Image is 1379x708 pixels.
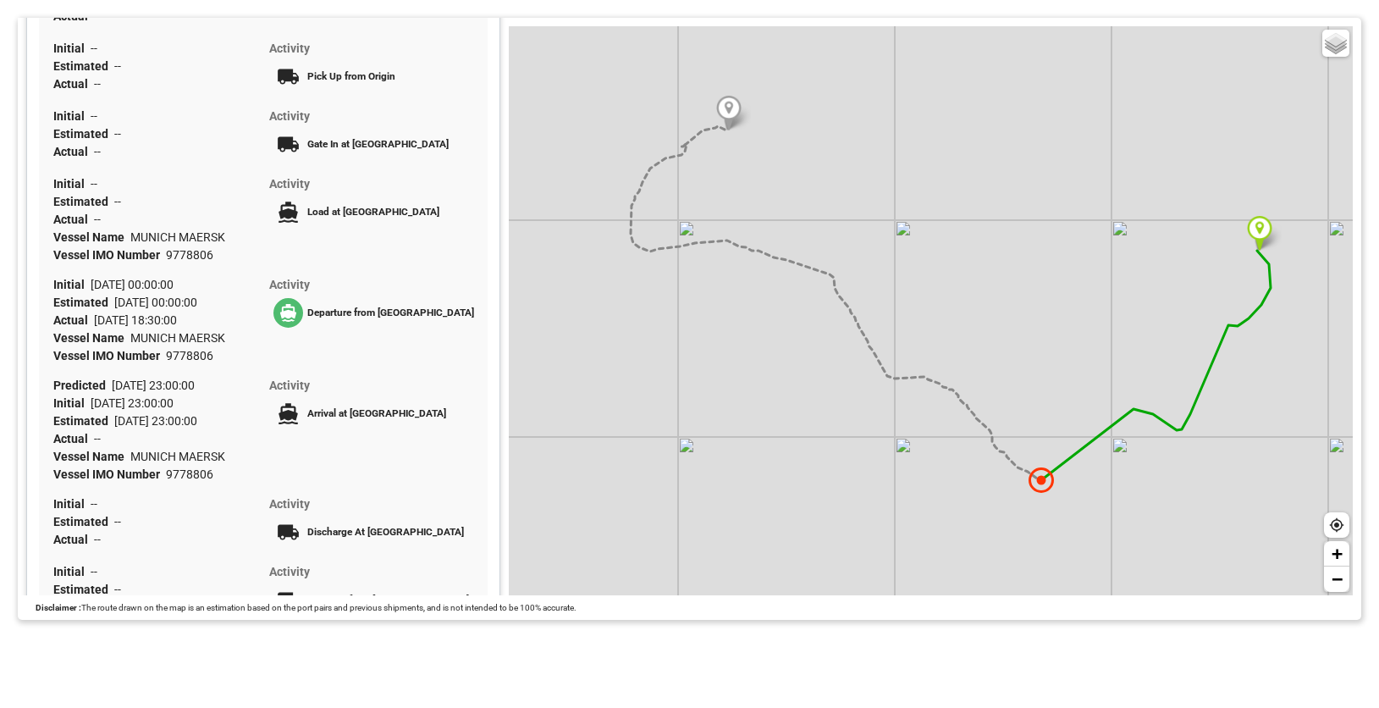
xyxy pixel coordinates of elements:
[307,594,469,606] span: Gate Out from [GEOGRAPHIC_DATA]
[114,296,197,309] span: [DATE] 00:00:00
[307,138,449,150] span: Gate In at [GEOGRAPHIC_DATA]
[307,206,439,218] span: Load at [GEOGRAPHIC_DATA]
[53,349,166,362] span: Vessel IMO Number
[53,230,130,244] span: Vessel Name
[91,41,97,55] span: --
[53,109,91,123] span: Initial
[94,432,101,445] span: --
[36,603,81,612] span: Disclaimer :
[1324,541,1349,567] a: Zoom in
[114,515,121,528] span: --
[94,145,101,158] span: --
[53,145,94,158] span: Actual
[1322,30,1349,57] a: Layers
[112,379,195,392] span: [DATE] 23:00:00
[53,177,91,191] span: Initial
[114,59,121,73] span: --
[53,248,166,262] span: Vessel IMO Number
[53,213,94,226] span: Actual
[307,526,464,538] span: Discharge At [GEOGRAPHIC_DATA]
[114,583,121,596] span: --
[53,414,114,428] span: Estimated
[269,565,310,578] span: Activity
[53,379,112,392] span: Predicted
[716,96,742,130] img: Marker
[307,70,395,82] span: Pick Up from Origin
[307,407,446,419] span: Arrival at [GEOGRAPHIC_DATA]
[91,177,97,191] span: --
[91,565,97,578] span: --
[1247,216,1272,251] img: Marker
[53,59,114,73] span: Estimated
[94,313,177,327] span: [DATE] 18:30:00
[53,583,114,596] span: Estimated
[81,603,576,612] span: The route drawn on the map is an estimation based on the port pairs and previous shipments, and i...
[269,41,310,55] span: Activity
[307,307,474,318] span: Departure from [GEOGRAPHIC_DATA]
[91,278,174,291] span: [DATE] 00:00:00
[53,77,94,91] span: Actual
[53,450,130,463] span: Vessel Name
[114,195,121,208] span: --
[114,414,197,428] span: [DATE] 23:00:00
[94,77,101,91] span: --
[53,313,94,327] span: Actual
[91,396,174,410] span: [DATE] 23:00:00
[53,127,114,141] span: Estimated
[114,127,121,141] span: --
[166,467,213,481] span: 9778806
[1332,568,1343,589] span: −
[91,109,97,123] span: --
[94,533,101,546] span: --
[1324,567,1349,592] a: Zoom out
[130,230,225,244] span: MUNICH MAERSK
[269,497,310,511] span: Activity
[53,565,91,578] span: Initial
[53,331,130,345] span: Vessel Name
[53,467,166,481] span: Vessel IMO Number
[166,248,213,262] span: 9778806
[53,497,91,511] span: Initial
[269,278,310,291] span: Activity
[269,177,310,191] span: Activity
[1332,543,1343,564] span: +
[53,41,91,55] span: Initial
[269,109,310,123] span: Activity
[166,349,213,362] span: 9778806
[94,213,101,226] span: --
[130,450,225,463] span: MUNICH MAERSK
[53,396,91,410] span: Initial
[53,195,114,208] span: Estimated
[53,296,114,309] span: Estimated
[53,432,94,445] span: Actual
[53,278,91,291] span: Initial
[130,331,225,345] span: MUNICH MAERSK
[91,497,97,511] span: --
[53,533,94,546] span: Actual
[269,379,310,392] span: Activity
[53,515,114,528] span: Estimated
